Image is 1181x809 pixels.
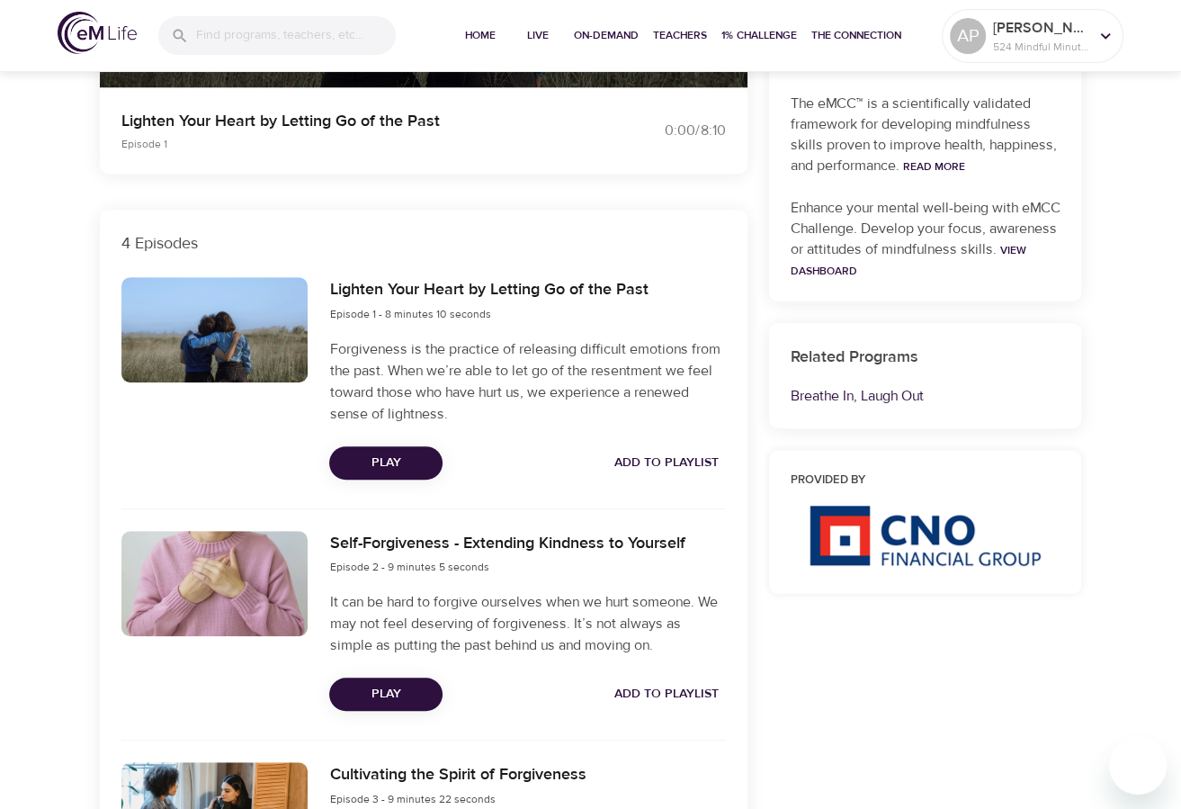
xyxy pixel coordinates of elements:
img: logo [58,12,137,54]
button: Play [329,446,443,480]
p: Enhance your mental well-being with eMCC Challenge. Develop your focus, awareness or attitudes of... [791,198,1060,281]
h6: Lighten Your Heart by Letting Go of the Past [329,277,648,303]
p: The eMCC™ is a scientifically validated framework for developing mindfulness skills proven to imp... [791,94,1060,176]
div: 0:00 / 8:10 [591,121,726,141]
span: The Connection [811,26,901,45]
input: Find programs, teachers, etc... [196,16,396,55]
p: Lighten Your Heart by Letting Go of the Past [121,109,569,133]
span: Teachers [653,26,707,45]
h6: Cultivating the Spirit of Forgiveness [329,762,586,788]
img: CNO%20logo.png [809,505,1041,566]
span: Add to Playlist [614,452,719,474]
div: AP [950,18,986,54]
iframe: Button to launch messaging window [1109,737,1167,795]
p: 4 Episodes [121,231,726,256]
span: Live [516,26,559,45]
p: [PERSON_NAME] [993,17,1088,39]
span: Episode 2 - 9 minutes 5 seconds [329,560,488,574]
a: View Dashboard [791,243,1026,278]
a: Read More [903,159,965,174]
span: On-Demand [574,26,639,45]
button: Play [329,678,443,711]
button: Add to Playlist [607,678,726,711]
span: Episode 3 - 9 minutes 22 seconds [329,792,495,806]
span: Play [344,452,428,474]
span: Play [344,683,428,706]
button: Add to Playlist [607,446,726,480]
p: Forgiveness is the practice of releasing difficult emotions from the past. When we’re able to let... [329,338,725,425]
h6: Provided by [791,472,1060,490]
span: Add to Playlist [614,683,719,706]
span: 1% Challenge [721,26,797,45]
h6: Related Programs [791,345,1060,371]
span: Home [459,26,502,45]
p: It can be hard to forgive ourselves when we hurt someone. We may not feel deserving of forgivenes... [329,591,725,656]
h6: Self-Forgiveness - Extending Kindness to Yourself [329,531,684,557]
a: Breathe In, Laugh Out [791,387,924,405]
span: Episode 1 - 8 minutes 10 seconds [329,307,490,321]
p: Episode 1 [121,136,569,152]
p: 524 Mindful Minutes [993,39,1088,55]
